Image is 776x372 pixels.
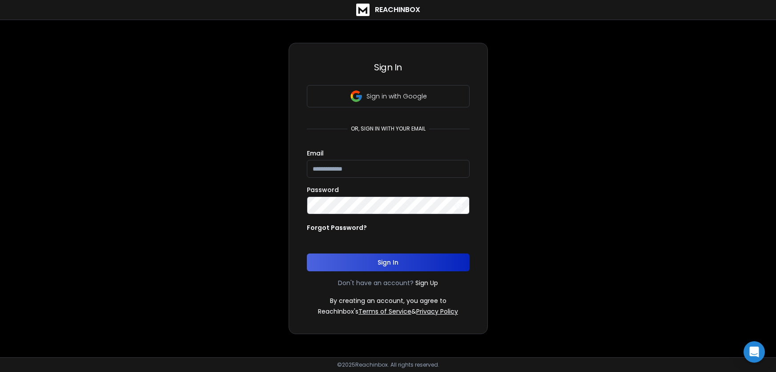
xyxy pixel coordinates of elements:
[416,307,458,316] a: Privacy Policy
[375,4,420,15] h1: ReachInbox
[307,85,470,107] button: Sign in with Google
[744,341,765,363] div: Open Intercom Messenger
[356,4,420,16] a: ReachInbox
[330,296,446,305] p: By creating an account, you agree to
[415,278,438,287] a: Sign Up
[307,223,367,232] p: Forgot Password?
[307,187,339,193] label: Password
[347,125,429,132] p: or, sign in with your email
[337,361,439,368] p: © 2025 Reachinbox. All rights reserved.
[338,278,414,287] p: Don't have an account?
[307,150,324,156] label: Email
[358,307,411,316] a: Terms of Service
[356,4,370,16] img: logo
[307,253,470,271] button: Sign In
[366,92,427,101] p: Sign in with Google
[318,307,458,316] p: ReachInbox's &
[307,61,470,74] h3: Sign In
